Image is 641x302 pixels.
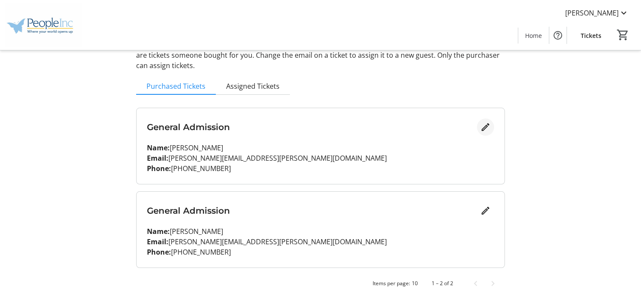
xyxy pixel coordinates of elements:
div: 10 [412,280,418,287]
strong: Email: [147,237,168,246]
span: Home [525,31,542,40]
mat-paginator: Select page [136,275,505,292]
strong: Name: [147,143,170,153]
button: Edit [477,118,494,136]
h3: General Admission [147,121,477,134]
strong: Phone: [147,247,171,257]
p: [PERSON_NAME] [147,226,494,237]
p: [PHONE_NUMBER] [147,163,494,174]
button: [PERSON_NAME] [558,6,636,20]
button: Cart [615,27,631,43]
span: [PERSON_NAME] [565,8,619,18]
strong: Name: [147,227,170,236]
strong: Phone: [147,164,171,173]
span: Purchased Tickets [146,83,205,90]
a: Home [518,28,549,44]
p: [PHONE_NUMBER] [147,247,494,257]
p: [PERSON_NAME] [147,143,494,153]
button: Next page [484,275,501,292]
div: 1 – 2 of 2 [432,280,453,287]
div: Items per page: [373,280,410,287]
a: Tickets [574,28,608,44]
button: Help [549,27,566,44]
p: [PERSON_NAME][EMAIL_ADDRESS][PERSON_NAME][DOMAIN_NAME] [147,237,494,247]
p: [PERSON_NAME][EMAIL_ADDRESS][PERSON_NAME][DOMAIN_NAME] [147,153,494,163]
button: Previous page [467,275,484,292]
span: Tickets [581,31,601,40]
strong: Email: [147,153,168,163]
span: Assigned Tickets [226,83,280,90]
p: Here you can enter guest details for each ticket. Purchased tickets are tickets you bought, while... [136,40,505,71]
h3: General Admission [147,204,477,217]
img: People Inc.'s Logo [5,3,82,47]
button: Edit [477,202,494,219]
